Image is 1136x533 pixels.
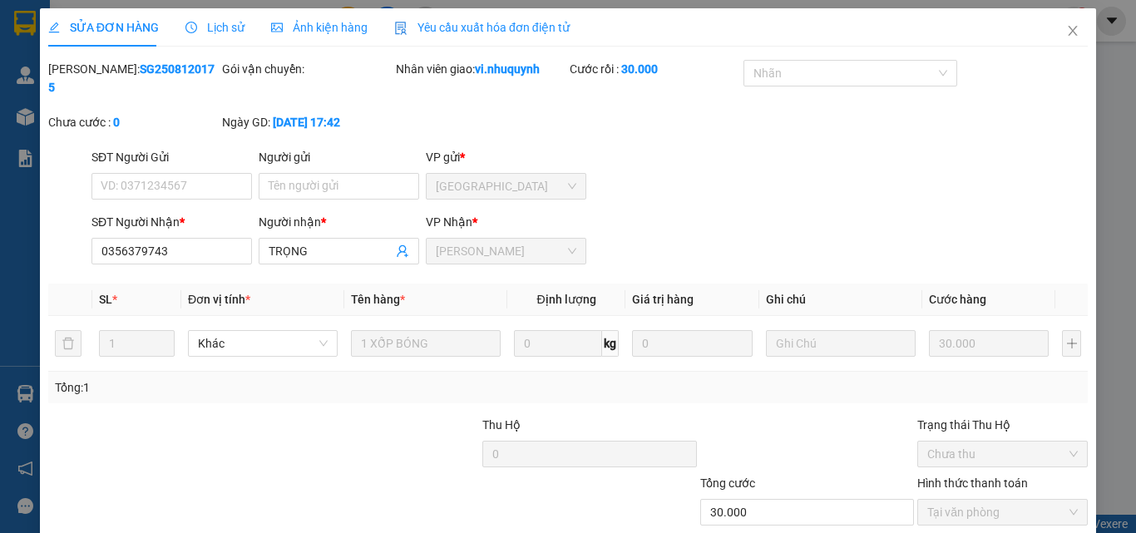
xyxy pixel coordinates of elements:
span: user-add [396,244,409,258]
button: delete [55,330,81,357]
span: Lịch sử [185,21,244,34]
span: SỬA ĐƠN HÀNG [48,21,159,34]
div: SĐT Người Nhận [91,213,252,231]
span: edit [48,22,60,33]
b: 0 [113,116,120,129]
span: Giá trị hàng [632,293,694,306]
span: Yêu cầu xuất hóa đơn điện tử [394,21,570,34]
div: SĐT Người Gửi [91,148,252,166]
div: Người nhận [259,213,419,231]
div: Gói vận chuyển: [222,60,393,78]
b: 30.000 [621,62,658,76]
span: clock-circle [185,22,197,33]
span: picture [271,22,283,33]
b: vi.nhuquynh [475,62,540,76]
input: 0 [632,330,752,357]
span: Ảnh kiện hàng [271,21,368,34]
div: Trạng thái Thu Hộ [917,416,1088,434]
span: Chưa thu [927,442,1078,466]
button: plus [1062,330,1081,357]
span: Định lượng [536,293,595,306]
input: Ghi Chú [766,330,916,357]
div: Ngày GD: [222,113,393,131]
span: Phan Rang [436,239,576,264]
div: Cước rồi : [570,60,740,78]
div: Nhân viên giao: [396,60,566,78]
button: Close [1050,8,1096,55]
th: Ghi chú [759,284,922,316]
div: Người gửi [259,148,419,166]
span: Tổng cước [700,476,755,490]
span: Khác [198,331,328,356]
input: VD: Bàn, Ghế [351,330,501,357]
span: close [1066,24,1079,37]
div: [PERSON_NAME]: [48,60,219,96]
label: Hình thức thanh toán [917,476,1028,490]
div: Tổng: 1 [55,378,440,397]
div: VP gửi [426,148,586,166]
span: Thu Hộ [482,418,521,432]
span: Cước hàng [929,293,986,306]
span: Sài Gòn [436,174,576,199]
span: Tên hàng [351,293,405,306]
span: SL [99,293,112,306]
div: Chưa cước : [48,113,219,131]
span: Tại văn phòng [927,500,1078,525]
span: Đơn vị tính [188,293,250,306]
img: icon [394,22,407,35]
span: VP Nhận [426,215,472,229]
b: [DATE] 17:42 [273,116,340,129]
span: kg [602,330,619,357]
input: 0 [929,330,1049,357]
